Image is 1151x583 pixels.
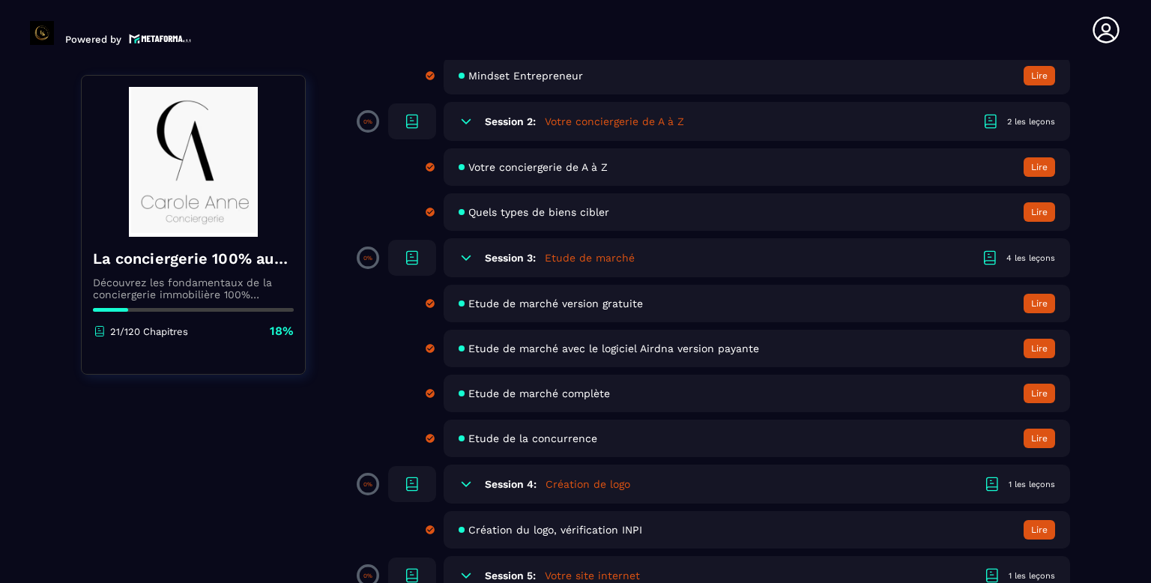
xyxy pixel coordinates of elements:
[363,573,372,579] p: 0%
[65,34,121,45] p: Powered by
[545,250,635,265] h5: Etude de marché
[1024,66,1055,85] button: Lire
[1024,520,1055,540] button: Lire
[545,568,640,583] h5: Votre site internet
[1024,202,1055,222] button: Lire
[270,323,294,339] p: 18%
[30,21,54,45] img: logo-branding
[363,255,372,262] p: 0%
[1024,157,1055,177] button: Lire
[468,387,610,399] span: Etude de marché complète
[468,432,597,444] span: Etude de la concurrence
[363,481,372,488] p: 0%
[468,342,759,354] span: Etude de marché avec le logiciel Airdna version payante
[485,478,537,490] h6: Session 4:
[468,524,642,536] span: Création du logo, vérification INPI
[546,477,630,492] h5: Création de logo
[468,206,609,218] span: Quels types de biens cibler
[468,161,608,173] span: Votre conciergerie de A à Z
[1009,570,1055,582] div: 1 les leçons
[363,118,372,125] p: 0%
[1024,429,1055,448] button: Lire
[485,570,536,582] h6: Session 5:
[129,32,192,45] img: logo
[1006,253,1055,264] div: 4 les leçons
[93,248,294,269] h4: La conciergerie 100% automatisée
[485,115,536,127] h6: Session 2:
[93,277,294,300] p: Découvrez les fondamentaux de la conciergerie immobilière 100% automatisée. Cette formation est c...
[1024,384,1055,403] button: Lire
[485,252,536,264] h6: Session 3:
[1009,479,1055,490] div: 1 les leçons
[468,70,583,82] span: Mindset Entrepreneur
[1024,339,1055,358] button: Lire
[1007,116,1055,127] div: 2 les leçons
[468,297,643,309] span: Etude de marché version gratuite
[93,87,294,237] img: banner
[1024,294,1055,313] button: Lire
[545,114,684,129] h5: Votre conciergerie de A à Z
[110,326,188,337] p: 21/120 Chapitres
